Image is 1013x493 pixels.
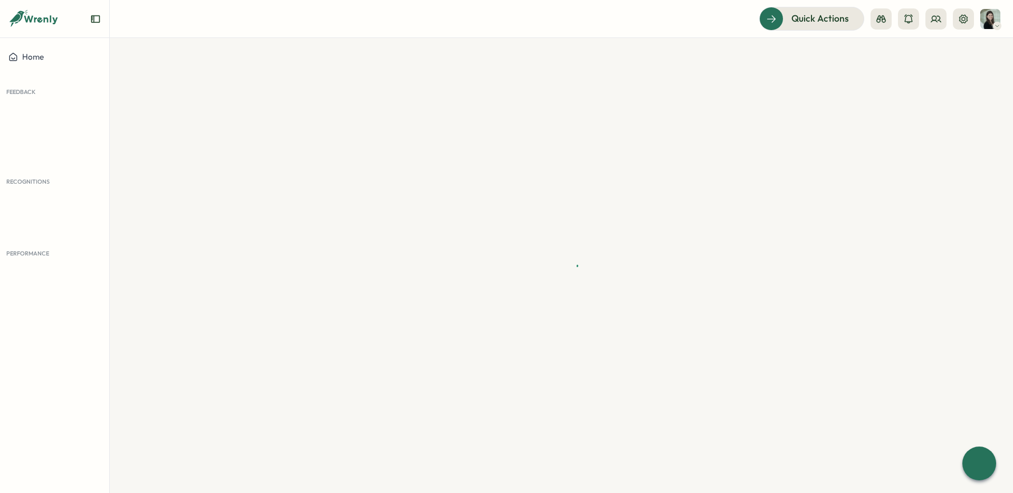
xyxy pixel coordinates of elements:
[791,12,849,25] span: Quick Actions
[759,7,864,30] button: Quick Actions
[22,52,44,62] span: Home
[90,14,101,24] button: Expand sidebar
[980,9,1000,29] img: Adela Stepanovska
